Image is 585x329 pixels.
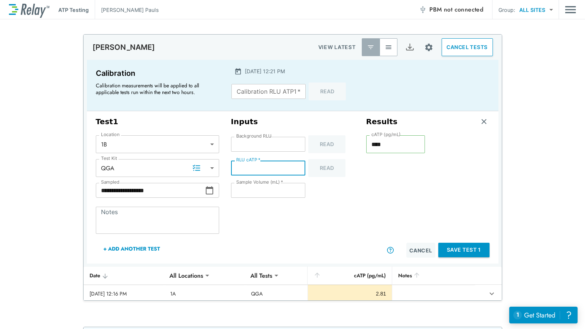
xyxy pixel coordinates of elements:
button: + Add Another Test [96,240,168,258]
img: Offline Icon [419,6,426,13]
div: Notes [398,271,469,280]
p: ATP Testing [58,6,89,14]
div: cATP (pg/mL) [313,271,386,280]
img: Calender Icon [234,68,242,75]
img: Settings Icon [424,43,433,52]
p: Calibration measurements will be applied to all applicable tests run within the next two hours. [96,82,215,96]
td: QGA [245,285,308,303]
label: Test Kit [101,156,117,161]
h3: Results [366,117,398,126]
div: 2.81 [314,290,386,297]
div: QGA [96,161,219,175]
td: 1A [164,285,245,303]
label: Sample Volume (mL) [236,180,283,185]
div: [DATE] 12:16 PM [90,290,159,297]
div: All Tests [245,268,277,283]
button: Save Test 1 [438,243,490,257]
p: [DATE] 12:21 PM [245,67,285,75]
p: Calibration [96,67,218,79]
h3: Test 1 [96,117,219,126]
input: Choose date, selected date is Aug 18, 2025 [96,183,205,198]
div: All Locations [164,268,208,283]
button: Export [401,38,419,56]
button: Cancel [406,243,435,258]
label: Location [101,132,120,137]
label: Background RLU [236,133,272,139]
p: [PERSON_NAME] [92,43,155,52]
th: Date [84,267,165,285]
img: LuminUltra Relay [9,2,49,18]
label: cATP (pg/mL) [371,132,401,137]
img: Drawer Icon [565,3,576,17]
button: Main menu [565,3,576,17]
label: Sampled [101,180,120,185]
iframe: Resource center [509,307,578,323]
p: VIEW LATEST [318,43,356,52]
img: Remove [480,118,488,125]
span: not connected [444,5,483,14]
img: Latest [367,43,374,51]
button: CANCEL TESTS [442,38,493,56]
button: Site setup [419,38,439,57]
div: 1B [96,137,219,152]
img: Export Icon [405,43,415,52]
label: RLU cATP [236,157,260,162]
img: View All [385,43,392,51]
span: PBM [429,4,483,15]
p: Group: [498,6,515,14]
button: expand row [485,287,498,300]
h3: Inputs [231,117,354,126]
button: PBM not connected [416,2,486,17]
p: [PERSON_NAME] Pauls [101,6,159,14]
